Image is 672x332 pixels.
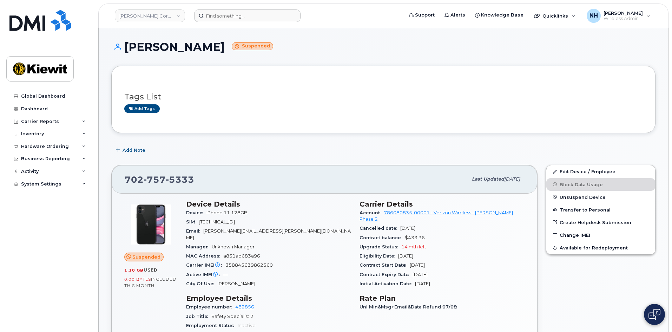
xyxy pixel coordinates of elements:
span: Contract Start Date [360,262,410,268]
h3: Rate Plan [360,294,525,302]
span: Suspended [132,254,160,260]
span: Employment Status [186,323,238,328]
span: Last updated [472,176,504,182]
span: Add Note [123,147,145,154]
span: 1.10 GB [124,268,144,273]
span: used [144,267,158,273]
button: Change IMEI [546,229,655,241]
span: Available for Redeployment [560,245,628,250]
span: Device [186,210,206,215]
span: Employee number [186,304,235,310]
span: Inactive [238,323,256,328]
a: Edit Device / Employee [546,165,655,178]
span: [PERSON_NAME][EMAIL_ADDRESS][PERSON_NAME][DOMAIN_NAME] [186,228,351,240]
button: Unsuspend Device [546,191,655,203]
h3: Employee Details [186,294,351,302]
span: 757 [144,174,166,185]
img: iPhone_11.jpg [130,203,172,246]
span: 14 mth left [401,244,426,249]
img: Open chat [648,309,660,320]
button: Block Data Usage [546,178,655,191]
span: [DATE] [413,272,428,277]
span: [PERSON_NAME] [217,281,255,286]
span: Job Title [186,314,211,319]
span: iPhone 11 128GB [206,210,248,215]
span: Safety Specialist 2 [211,314,253,319]
a: Create Helpdesk Submission [546,216,655,229]
span: Contract balance [360,235,405,240]
span: [TECHNICAL_ID] [199,219,235,224]
span: City Of Use [186,281,217,286]
span: Carrier IMEI [186,262,225,268]
button: Add Note [111,144,151,156]
span: Unknown Manager [212,244,255,249]
span: SIM [186,219,199,224]
button: Available for Redeployment [546,241,655,254]
h3: Carrier Details [360,200,525,208]
span: — [223,272,228,277]
a: Add tags [124,104,160,113]
span: Email [186,228,203,234]
span: [DATE] [415,281,430,286]
span: Upgrade Status [360,244,401,249]
span: [DATE] [400,226,415,231]
small: Suspended [232,42,273,50]
span: [DATE] [398,253,413,259]
span: $433.36 [405,235,425,240]
button: Transfer to Personal [546,203,655,216]
span: Active IMEI [186,272,223,277]
span: Unl Min&Msg+Email&Data Refund 07/08 [360,304,461,310]
span: [DATE] [504,176,520,182]
span: a851ab683a96 [223,253,260,259]
h3: Tags List [124,92,643,101]
span: Initial Activation Date [360,281,415,286]
span: 0.00 Bytes [124,277,151,282]
span: 358845639862560 [225,262,273,268]
span: included this month [124,276,177,288]
span: Contract Expiry Date [360,272,413,277]
h1: [PERSON_NAME] [111,41,655,53]
h3: Device Details [186,200,351,208]
span: Unsuspend Device [560,194,606,200]
span: MAC Address [186,253,223,259]
span: Account [360,210,384,215]
span: 702 [125,174,194,185]
a: 482856 [235,304,254,310]
span: Manager [186,244,212,249]
span: Cancelled date [360,226,400,231]
span: [DATE] [410,262,425,268]
a: 786080835-00001 - Verizon Wireless - [PERSON_NAME] Phase 2 [360,210,513,222]
span: 5333 [166,174,194,185]
span: Eligibility Date [360,253,398,259]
